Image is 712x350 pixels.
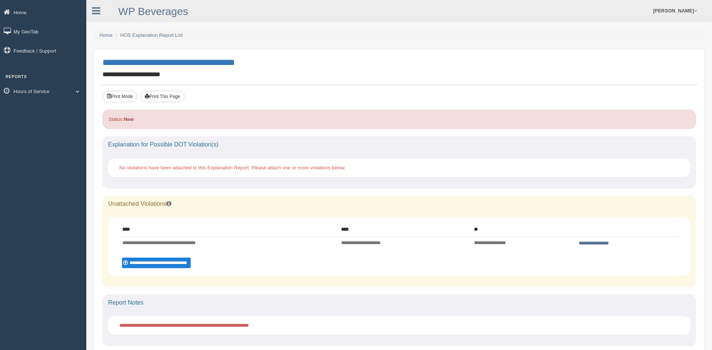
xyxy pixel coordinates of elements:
[99,32,113,38] a: Home
[141,91,184,102] button: Print This Page
[102,91,137,102] button: Print Mode
[102,294,696,311] div: Report Notes
[123,116,134,122] strong: New
[120,32,183,38] a: HOS Explanation Report List
[119,165,346,170] span: No violations have been attached to this Explanation Report. Please attach one or more violations...
[102,196,696,212] div: Unattached Violations
[102,110,696,129] div: Status:
[118,6,188,17] a: WP Beverages
[102,136,696,153] div: Explanation for Possible DOT Violation(s)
